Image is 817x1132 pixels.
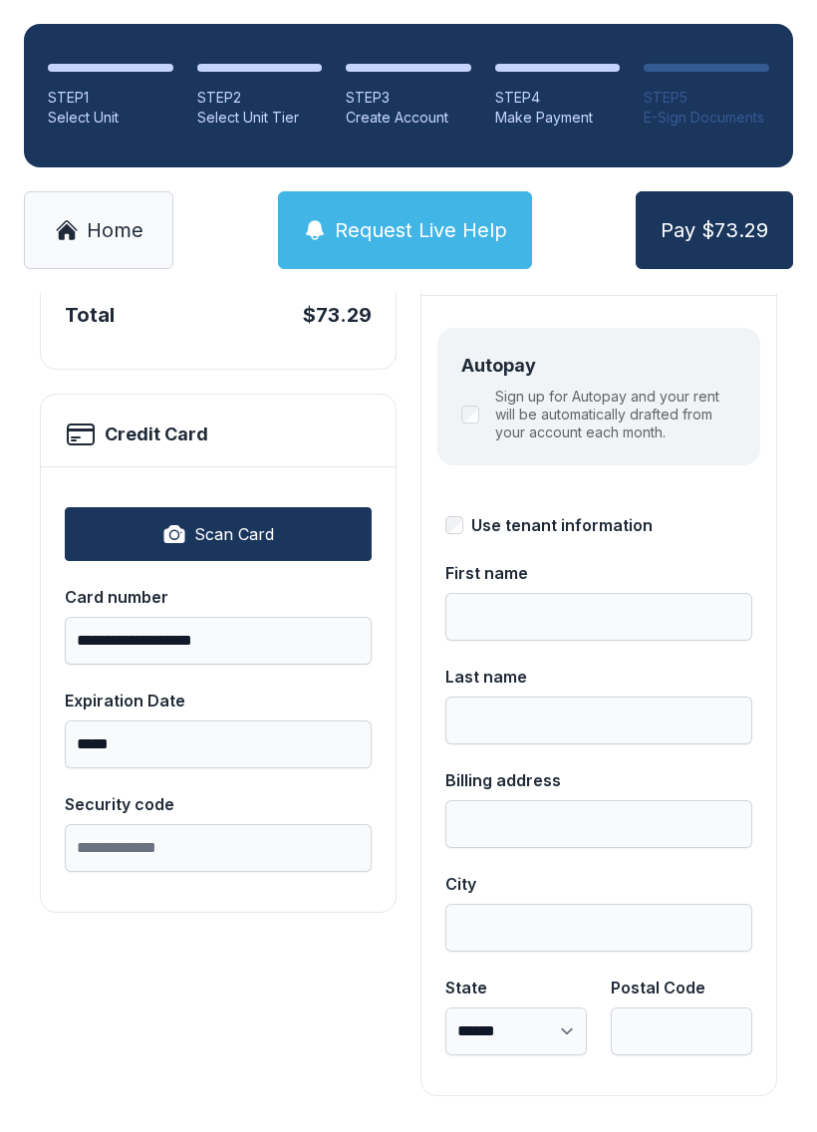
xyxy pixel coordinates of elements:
input: Expiration Date [65,720,372,768]
div: Create Account [346,108,471,128]
div: Security code [65,792,372,816]
div: City [445,872,752,896]
input: First name [445,593,752,641]
div: STEP 4 [495,88,621,108]
div: Card number [65,585,372,609]
div: Expiration Date [65,689,372,712]
div: Last name [445,665,752,689]
span: Request Live Help [335,216,507,244]
label: Sign up for Autopay and your rent will be automatically drafted from your account each month. [495,388,736,441]
span: Scan Card [194,522,274,546]
div: First name [445,561,752,585]
input: Last name [445,697,752,744]
div: STEP 2 [197,88,323,108]
span: Home [87,216,143,244]
div: Autopay [461,352,736,380]
div: STEP 5 [644,88,769,108]
div: Select Unit Tier [197,108,323,128]
input: City [445,904,752,952]
div: Use tenant information [471,513,653,537]
div: State [445,976,587,999]
select: State [445,1007,587,1055]
div: Total [65,301,115,329]
div: STEP 3 [346,88,471,108]
div: $73.29 [303,301,372,329]
div: Postal Code [611,976,752,999]
div: Billing address [445,768,752,792]
input: Card number [65,617,372,665]
div: E-Sign Documents [644,108,769,128]
span: Pay $73.29 [661,216,768,244]
input: Billing address [445,800,752,848]
div: Make Payment [495,108,621,128]
div: Select Unit [48,108,173,128]
input: Postal Code [611,1007,752,1055]
div: STEP 1 [48,88,173,108]
h2: Credit Card [105,421,208,448]
input: Security code [65,824,372,872]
